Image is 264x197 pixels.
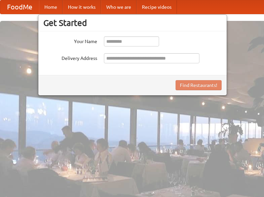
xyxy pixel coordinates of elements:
[0,0,39,14] a: FoodMe
[176,80,222,90] button: Find Restaurants!
[39,0,63,14] a: Home
[43,36,97,45] label: Your Name
[137,0,177,14] a: Recipe videos
[63,0,101,14] a: How it works
[101,0,137,14] a: Who we are
[43,53,97,62] label: Delivery Address
[43,18,222,28] h3: Get Started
